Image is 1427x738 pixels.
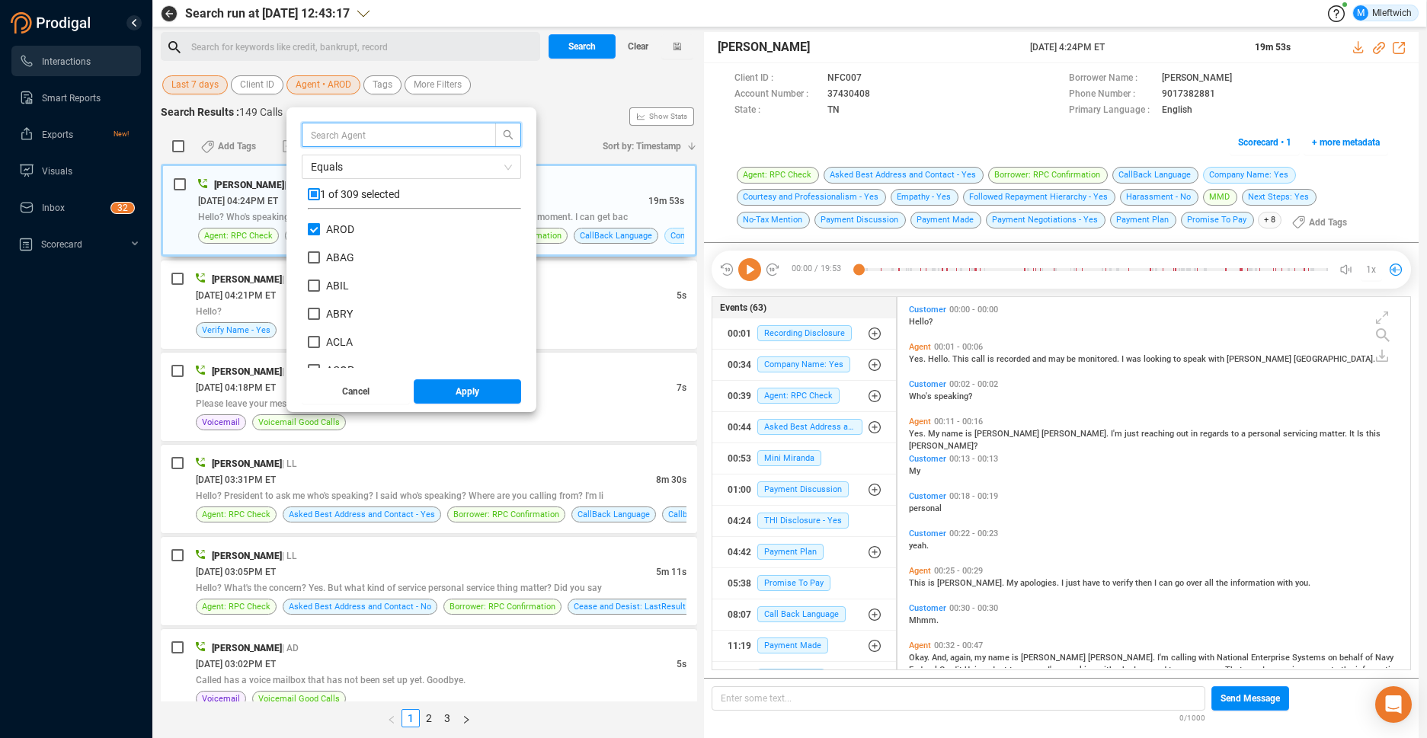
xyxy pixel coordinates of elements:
[439,710,456,727] a: 3
[1292,653,1328,663] span: Systems
[1162,103,1192,119] span: English
[1048,665,1061,675] span: I'm
[649,25,687,208] span: Show Stats
[990,665,1009,675] span: Just
[757,637,828,653] span: Payment Made
[1066,578,1083,588] span: just
[712,662,896,692] button: 16:48Empathy - Yes
[1009,665,1019,675] span: to
[757,325,852,341] span: Recording Disclosure
[712,474,896,505] button: 01:00Payment Discussion
[942,429,965,439] span: name
[1138,665,1153,675] span: am
[19,119,129,149] a: ExportsNew!
[1176,429,1191,439] span: out
[420,709,438,727] li: 2
[438,709,456,727] li: 3
[712,537,896,567] button: 04:42Payment Plan
[456,709,476,727] li: Next Page
[629,107,694,126] button: Show Stats
[1134,665,1138,675] span: I
[1216,578,1230,588] span: the
[1162,87,1215,103] span: 9017382881
[728,415,751,439] div: 00:44
[1078,354,1121,364] span: monitored.
[1069,87,1154,103] span: Phone Number :
[1230,578,1277,588] span: information
[212,274,282,285] span: [PERSON_NAME]
[677,290,686,301] span: 5s
[1111,429,1125,439] span: I'm
[1241,429,1248,439] span: a
[728,602,751,627] div: 08:07
[1245,665,1262,675] span: way,
[757,544,824,560] span: Payment Plan
[1012,653,1021,663] span: is
[196,583,602,593] span: Hello? What's the concern? Yes. But what kind of service personal service thing matter? Did you say
[204,228,273,243] span: Agent: RPC Check
[909,541,929,551] span: yeah.
[1102,578,1112,588] span: to
[308,222,521,368] div: grid
[1198,653,1217,663] span: with
[1375,653,1393,663] span: Navy
[1205,578,1216,588] span: all
[42,166,72,177] span: Visuals
[1309,210,1347,235] span: Add Tags
[1366,257,1376,282] span: 1x
[282,274,297,285] span: | LL
[891,189,958,206] span: Empathy - Yes
[302,379,410,404] button: Cancel
[1231,429,1241,439] span: to
[1088,653,1157,663] span: [PERSON_NAME].
[1121,354,1126,364] span: I
[1217,653,1251,663] span: National
[212,458,282,469] span: [PERSON_NAME]
[363,75,402,94] button: Tags
[1375,686,1412,723] div: Open Intercom Messenger
[462,715,471,724] span: right
[712,506,896,536] button: 04:24THI Disclosure - Yes
[1200,429,1231,439] span: regards
[198,212,628,222] span: Hello? Who's speaking? My personal yeah. Mhmm. O six zero two nine two? Just a moment. I can get bac
[648,196,684,206] span: 19m 53s
[196,567,276,577] span: [DATE] 03:05PM ET
[196,382,276,393] span: [DATE] 04:18PM ET
[1171,653,1198,663] span: calling
[11,119,141,149] li: Exports
[728,353,751,377] div: 00:34
[1251,653,1292,663] span: Enterprise
[757,481,849,497] span: Payment Discussion
[932,653,950,663] span: And,
[1069,71,1154,87] span: Borrower Name :
[1248,429,1283,439] span: personal
[1153,665,1169,675] span: and
[19,155,129,186] a: Visuals
[909,429,928,439] span: Yes.
[909,317,933,327] span: Hello?
[737,189,886,206] span: Courtesy and Professionalism - Yes
[909,466,920,476] span: My
[712,412,896,442] button: 00:44Asked Best Address and Contact - Yes
[757,513,849,529] span: THI Disclosure - Yes
[185,5,350,23] span: Search run at [DATE] 12:43:17
[1135,578,1154,588] span: then
[734,103,820,119] span: State :
[1301,665,1331,675] span: access
[1116,665,1134,675] span: who
[1262,665,1267,675] span: I
[373,75,392,94] span: Tags
[971,354,987,364] span: call
[1191,429,1200,439] span: in
[1208,354,1227,364] span: with
[905,301,1410,668] div: grid
[196,306,222,317] span: Hello?
[1120,189,1198,206] span: Harassment - No
[712,381,896,411] button: 00:39Agent: RPC Check
[1169,665,1179,675] span: to
[1283,665,1301,675] span: gain
[1020,578,1061,588] span: apologies.
[1067,354,1078,364] span: be
[1041,429,1111,439] span: [PERSON_NAME].
[1162,71,1232,87] span: [PERSON_NAME]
